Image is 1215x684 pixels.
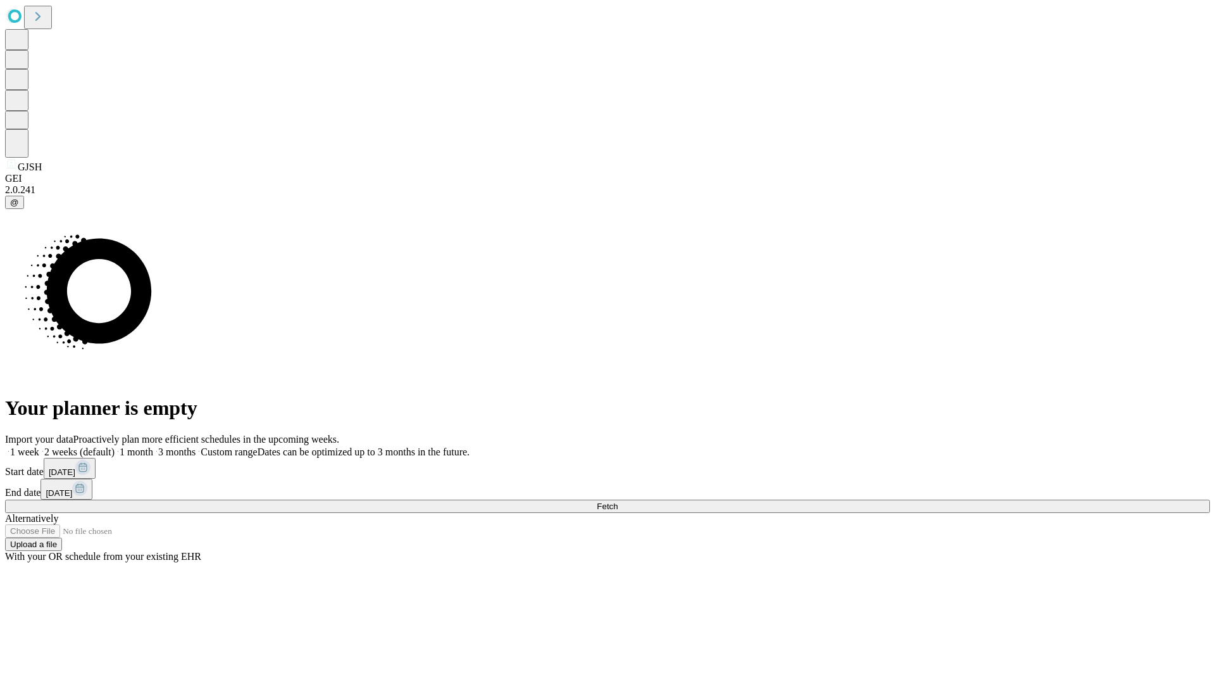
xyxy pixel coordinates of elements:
span: Alternatively [5,513,58,524]
h1: Your planner is empty [5,396,1210,420]
button: Fetch [5,500,1210,513]
span: @ [10,198,19,207]
span: Fetch [597,502,618,511]
span: Import your data [5,434,73,445]
span: 3 months [158,446,196,457]
span: With your OR schedule from your existing EHR [5,551,201,562]
span: 1 week [10,446,39,457]
span: [DATE] [46,488,72,498]
button: [DATE] [40,479,92,500]
div: Start date [5,458,1210,479]
span: Custom range [201,446,257,457]
button: Upload a file [5,538,62,551]
span: GJSH [18,161,42,172]
div: 2.0.241 [5,184,1210,196]
span: 2 weeks (default) [44,446,115,457]
span: Proactively plan more efficient schedules in the upcoming weeks. [73,434,339,445]
div: End date [5,479,1210,500]
button: [DATE] [44,458,96,479]
span: Dates can be optimized up to 3 months in the future. [258,446,470,457]
button: @ [5,196,24,209]
span: 1 month [120,446,153,457]
span: [DATE] [49,467,75,477]
div: GEI [5,173,1210,184]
